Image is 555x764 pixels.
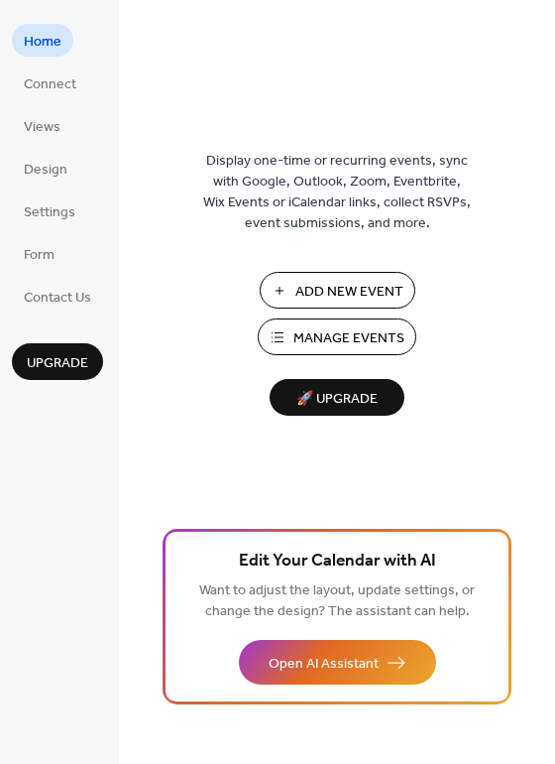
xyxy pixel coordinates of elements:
[12,194,87,227] a: Settings
[24,245,55,266] span: Form
[281,386,392,413] span: 🚀 Upgrade
[12,280,103,313] a: Contact Us
[258,318,416,355] button: Manage Events
[203,151,471,234] span: Display one-time or recurring events, sync with Google, Outlook, Zoom, Eventbrite, Wix Events or ...
[12,152,79,185] a: Design
[27,353,88,374] span: Upgrade
[270,379,404,416] button: 🚀 Upgrade
[199,577,475,625] span: Want to adjust the layout, update settings, or change the design? The assistant can help.
[260,272,415,309] button: Add New Event
[239,548,436,575] span: Edit Your Calendar with AI
[12,237,66,270] a: Form
[24,202,75,223] span: Settings
[269,654,379,675] span: Open AI Assistant
[12,24,73,57] a: Home
[24,74,76,95] span: Connect
[24,117,60,138] span: Views
[12,109,72,142] a: Views
[12,66,88,99] a: Connect
[293,328,404,349] span: Manage Events
[12,343,103,380] button: Upgrade
[24,288,91,309] span: Contact Us
[24,32,61,53] span: Home
[24,160,67,181] span: Design
[295,282,403,303] span: Add New Event
[239,640,436,685] button: Open AI Assistant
